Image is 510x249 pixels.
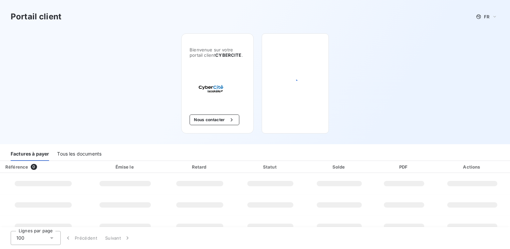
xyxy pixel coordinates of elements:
[11,11,61,23] h3: Portail client
[88,164,163,170] div: Émise le
[375,164,433,170] div: PDF
[5,164,28,170] div: Référence
[31,164,37,170] span: 0
[484,14,489,19] span: FR
[190,47,245,58] span: Bienvenue sur votre portail client .
[215,52,241,58] span: CYBERCITE
[436,164,509,170] div: Actions
[190,114,239,125] button: Nous contacter
[190,74,232,104] img: Company logo
[101,231,135,245] button: Suivant
[57,147,101,161] div: Tous les documents
[166,164,234,170] div: Retard
[61,231,101,245] button: Précédent
[307,164,372,170] div: Solde
[11,147,49,161] div: Factures à payer
[237,164,304,170] div: Statut
[16,235,24,241] span: 100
